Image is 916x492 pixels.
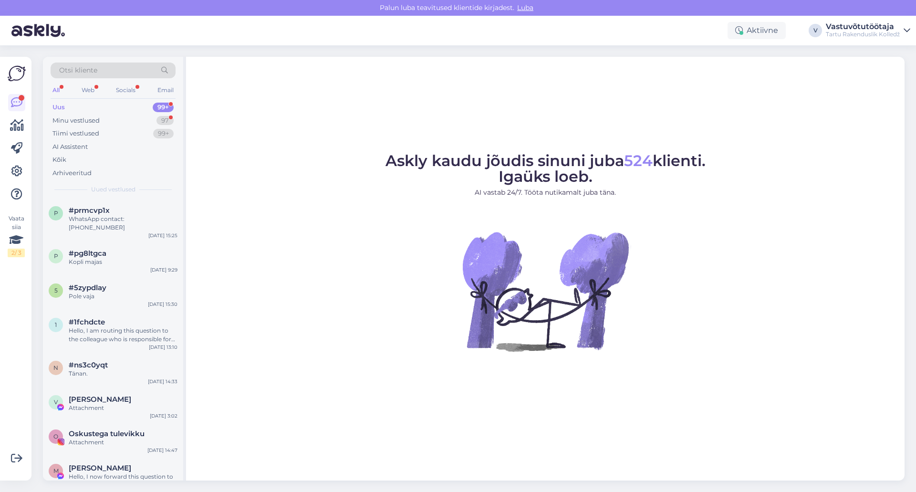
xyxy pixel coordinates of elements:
div: Tiimi vestlused [52,129,99,138]
div: Vastuvõtutöötaja [826,23,900,31]
div: [DATE] 13:10 [149,344,177,351]
span: O [53,433,58,440]
span: #1fchdcte [69,318,105,326]
div: Email [156,84,176,96]
a: VastuvõtutöötajaTartu Rakenduslik Kolledž [826,23,910,38]
div: Socials [114,84,137,96]
div: [DATE] 15:30 [148,301,177,308]
div: 97 [156,116,174,126]
span: #prmcvp1x [69,206,110,215]
span: 524 [624,151,653,170]
span: Oskustega tulevikku [69,429,145,438]
div: WhatsApp contact: [PHONE_NUMBER] [69,215,177,232]
img: No Chat active [459,205,631,377]
div: Attachment [69,404,177,412]
p: AI vastab 24/7. Tööta nutikamalt juba täna. [385,188,706,198]
img: Askly Logo [8,64,26,83]
div: Web [80,84,96,96]
span: #ns3c0yqt [69,361,108,369]
div: Kõik [52,155,66,165]
div: Minu vestlused [52,116,100,126]
div: Tartu Rakenduslik Kolledž [826,31,900,38]
div: 99+ [153,129,174,138]
div: Aktiivne [728,22,786,39]
span: M [53,467,59,474]
div: AI Assistent [52,142,88,152]
div: V [809,24,822,37]
div: Arhiveeritud [52,168,92,178]
span: p [54,252,58,260]
span: p [54,209,58,217]
div: [DATE] 14:33 [148,378,177,385]
div: Kopli majas [69,258,177,266]
span: #pg8ltgca [69,249,106,258]
div: Pole vaja [69,292,177,301]
span: Luba [514,3,536,12]
div: Vaata siia [8,214,25,257]
span: #5zypdlay [69,283,106,292]
div: [DATE] 14:47 [147,447,177,454]
div: Attachment [69,438,177,447]
span: Otsi kliente [59,65,97,75]
div: Tänan. [69,369,177,378]
div: All [51,84,62,96]
div: 2 / 3 [8,249,25,257]
span: V [54,398,58,406]
div: Uus [52,103,65,112]
div: [DATE] 3:02 [150,412,177,419]
span: Askly kaudu jõudis sinuni juba klienti. Igaüks loeb. [385,151,706,186]
div: 99+ [153,103,174,112]
span: 1 [55,321,57,328]
span: 5 [54,287,58,294]
span: Uued vestlused [91,185,135,194]
div: [DATE] 9:29 [150,266,177,273]
div: Hello, I now forward this question to my colleague, who is responsible for this. The reply will b... [69,472,177,490]
span: n [53,364,58,371]
div: [DATE] 15:25 [148,232,177,239]
span: Vladimir Baskakov [69,395,131,404]
span: Maria Zelinskaja [69,464,131,472]
div: Hello, I am routing this question to the colleague who is responsible for this topic. The reply m... [69,326,177,344]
